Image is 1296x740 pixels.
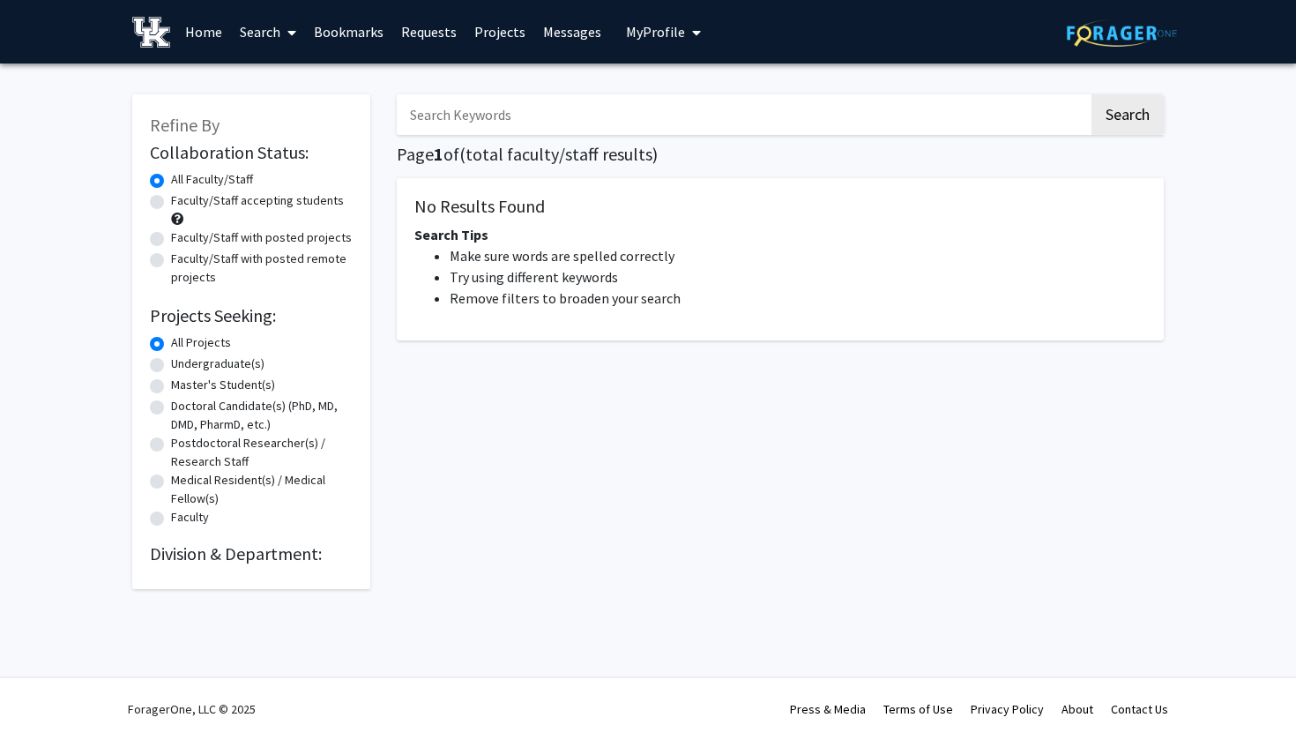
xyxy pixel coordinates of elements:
img: ForagerOne Logo [1067,19,1177,47]
h2: Projects Seeking: [150,305,353,326]
li: Remove filters to broaden your search [450,288,1146,309]
label: Master's Student(s) [171,376,275,394]
label: All Faculty/Staff [171,170,253,189]
a: Requests [392,1,466,63]
a: Privacy Policy [971,701,1044,717]
a: Search [231,1,305,63]
label: Faculty/Staff accepting students [171,191,344,210]
h2: Division & Department: [150,543,353,564]
a: Messages [534,1,610,63]
input: Search Keywords [397,94,1089,135]
li: Try using different keywords [450,266,1146,288]
button: Search [1091,94,1164,135]
nav: Page navigation [397,358,1164,399]
img: University of Kentucky Logo [132,17,170,48]
label: Faculty [171,508,209,527]
label: Faculty/Staff with posted remote projects [171,250,353,287]
h1: Page of ( total faculty/staff results) [397,144,1164,165]
a: Press & Media [790,701,866,717]
li: Make sure words are spelled correctly [450,245,1146,266]
a: About [1061,701,1093,717]
a: Terms of Use [883,701,953,717]
label: Doctoral Candidate(s) (PhD, MD, DMD, PharmD, etc.) [171,397,353,434]
h5: No Results Found [414,196,1146,217]
span: My Profile [626,23,685,41]
a: Home [176,1,231,63]
a: Contact Us [1111,701,1168,717]
a: Projects [466,1,534,63]
label: Undergraduate(s) [171,355,264,373]
span: 1 [434,143,443,165]
label: All Projects [171,333,231,352]
label: Medical Resident(s) / Medical Fellow(s) [171,471,353,508]
label: Faculty/Staff with posted projects [171,228,352,247]
a: Bookmarks [305,1,392,63]
span: Search Tips [414,226,488,243]
h2: Collaboration Status: [150,142,353,163]
label: Postdoctoral Researcher(s) / Research Staff [171,434,353,471]
span: Refine By [150,114,220,136]
div: ForagerOne, LLC © 2025 [128,678,256,740]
